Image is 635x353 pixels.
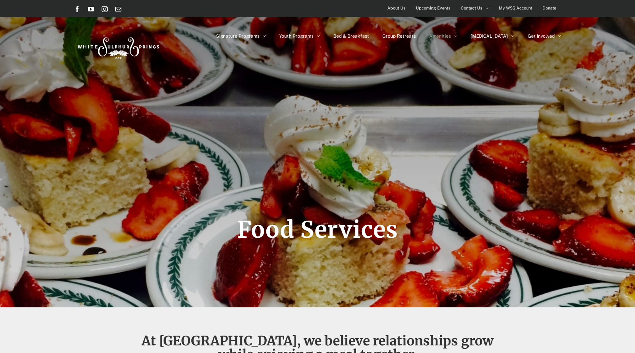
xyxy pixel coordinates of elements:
span: Contact Us [461,3,482,14]
span: Bed & Breakfast [333,34,369,38]
a: YouTube [88,6,94,12]
span: [MEDICAL_DATA] [471,34,508,38]
a: Email [115,6,121,12]
span: Food Services [237,215,398,244]
a: Group Retreats [382,17,416,55]
a: Signature Programs [216,17,266,55]
span: Get Involved [528,34,555,38]
a: [MEDICAL_DATA] [471,17,514,55]
a: Facebook [74,6,80,12]
span: My WSS Account [499,3,532,14]
span: Signature Programs [216,34,259,38]
span: Donate [543,3,556,14]
a: Amenities [429,17,457,55]
nav: Main Menu [216,17,561,55]
a: Get Involved [528,17,561,55]
a: Instagram [102,6,108,12]
img: White Sulphur Springs Logo [74,29,162,65]
a: Youth Programs [279,17,320,55]
span: Youth Programs [279,34,314,38]
span: Upcoming Events [416,3,450,14]
span: Amenities [429,34,451,38]
span: About Us [387,3,406,14]
a: Bed & Breakfast [333,17,369,55]
span: Group Retreats [382,34,416,38]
